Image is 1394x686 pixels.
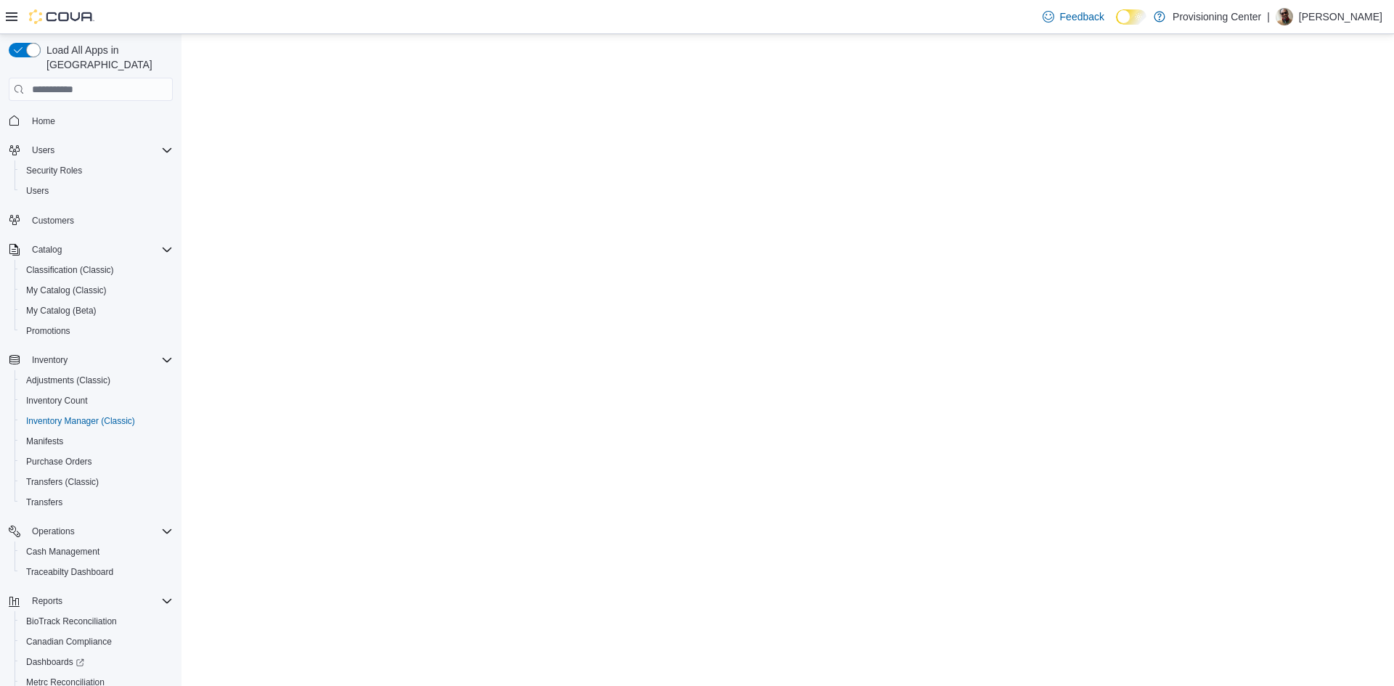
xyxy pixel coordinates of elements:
[20,613,123,630] a: BioTrack Reconciliation
[26,592,68,610] button: Reports
[20,302,102,319] a: My Catalog (Beta)
[20,563,119,581] a: Traceabilty Dashboard
[26,616,117,627] span: BioTrack Reconciliation
[20,433,173,450] span: Manifests
[29,9,94,24] img: Cova
[26,241,68,258] button: Catalog
[26,264,114,276] span: Classification (Classic)
[15,391,179,411] button: Inventory Count
[26,142,173,159] span: Users
[3,140,179,160] button: Users
[3,110,179,131] button: Home
[26,566,113,578] span: Traceabilty Dashboard
[1116,9,1146,25] input: Dark Mode
[20,563,173,581] span: Traceabilty Dashboard
[26,415,135,427] span: Inventory Manager (Classic)
[20,412,141,430] a: Inventory Manager (Classic)
[26,241,173,258] span: Catalog
[26,113,61,130] a: Home
[20,453,173,470] span: Purchase Orders
[20,543,105,560] a: Cash Management
[20,372,173,389] span: Adjustments (Classic)
[15,321,179,341] button: Promotions
[1267,8,1270,25] p: |
[32,215,74,226] span: Customers
[20,302,173,319] span: My Catalog (Beta)
[26,476,99,488] span: Transfers (Classic)
[26,351,73,369] button: Inventory
[20,322,76,340] a: Promotions
[15,632,179,652] button: Canadian Compliance
[26,285,107,296] span: My Catalog (Classic)
[26,546,99,558] span: Cash Management
[3,240,179,260] button: Catalog
[26,456,92,467] span: Purchase Orders
[15,160,179,181] button: Security Roles
[26,436,63,447] span: Manifests
[26,111,173,129] span: Home
[20,392,173,409] span: Inventory Count
[32,354,68,366] span: Inventory
[15,542,179,562] button: Cash Management
[20,392,94,409] a: Inventory Count
[3,591,179,611] button: Reports
[32,244,62,256] span: Catalog
[1299,8,1382,25] p: [PERSON_NAME]
[32,144,54,156] span: Users
[20,182,54,200] a: Users
[20,261,120,279] a: Classification (Classic)
[32,526,75,537] span: Operations
[15,280,179,301] button: My Catalog (Classic)
[26,165,82,176] span: Security Roles
[26,395,88,407] span: Inventory Count
[20,162,88,179] a: Security Roles
[20,633,173,650] span: Canadian Compliance
[26,375,110,386] span: Adjustments (Classic)
[20,433,69,450] a: Manifests
[20,633,118,650] a: Canadian Compliance
[20,282,113,299] a: My Catalog (Classic)
[15,370,179,391] button: Adjustments (Classic)
[26,656,84,668] span: Dashboards
[1060,9,1104,24] span: Feedback
[3,210,179,231] button: Customers
[15,431,179,452] button: Manifests
[32,595,62,607] span: Reports
[15,260,179,280] button: Classification (Classic)
[20,494,68,511] a: Transfers
[1037,2,1110,31] a: Feedback
[20,453,98,470] a: Purchase Orders
[15,611,179,632] button: BioTrack Reconciliation
[15,562,179,582] button: Traceabilty Dashboard
[26,142,60,159] button: Users
[15,301,179,321] button: My Catalog (Beta)
[26,325,70,337] span: Promotions
[41,43,173,72] span: Load All Apps in [GEOGRAPHIC_DATA]
[20,412,173,430] span: Inventory Manager (Classic)
[15,472,179,492] button: Transfers (Classic)
[20,261,173,279] span: Classification (Classic)
[15,181,179,201] button: Users
[3,521,179,542] button: Operations
[20,473,173,491] span: Transfers (Classic)
[1276,8,1293,25] div: Mike Kaspar
[26,212,80,229] a: Customers
[26,497,62,508] span: Transfers
[15,652,179,672] a: Dashboards
[20,182,173,200] span: Users
[26,185,49,197] span: Users
[20,494,173,511] span: Transfers
[15,452,179,472] button: Purchase Orders
[26,592,173,610] span: Reports
[1173,8,1261,25] p: Provisioning Center
[20,322,173,340] span: Promotions
[15,411,179,431] button: Inventory Manager (Classic)
[32,115,55,127] span: Home
[26,211,173,229] span: Customers
[20,543,173,560] span: Cash Management
[20,162,173,179] span: Security Roles
[3,350,179,370] button: Inventory
[26,523,81,540] button: Operations
[20,653,90,671] a: Dashboards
